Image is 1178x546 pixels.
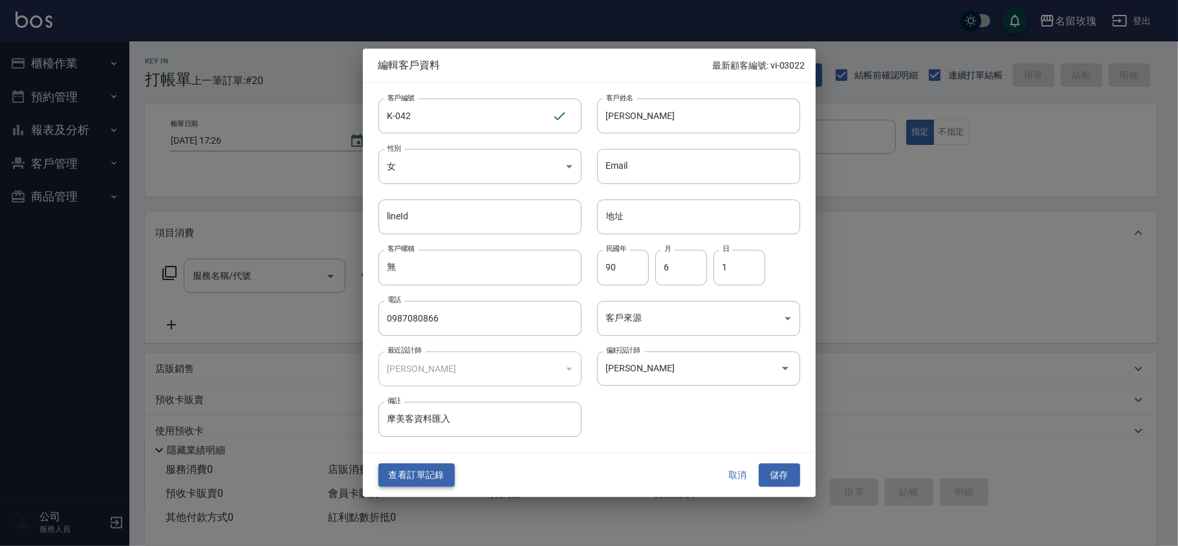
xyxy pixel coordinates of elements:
label: 客戶編號 [387,93,415,102]
div: [PERSON_NAME] [378,351,582,386]
button: Open [775,358,796,379]
label: 月 [664,245,671,254]
span: 編輯客戶資料 [378,59,713,72]
label: 客戶暱稱 [387,245,415,254]
label: 性別 [387,143,401,153]
label: 偏好設計師 [606,345,640,355]
button: 儲存 [759,463,800,487]
button: 查看訂單記錄 [378,463,455,487]
label: 備註 [387,396,401,406]
label: 客戶姓名 [606,93,633,102]
button: 取消 [717,463,759,487]
div: 女 [378,149,582,184]
label: 民國年 [606,245,626,254]
label: 最近設計師 [387,345,421,355]
label: 電話 [387,295,401,305]
label: 日 [723,245,729,254]
p: 最新顧客編號: vi-03022 [712,59,805,72]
